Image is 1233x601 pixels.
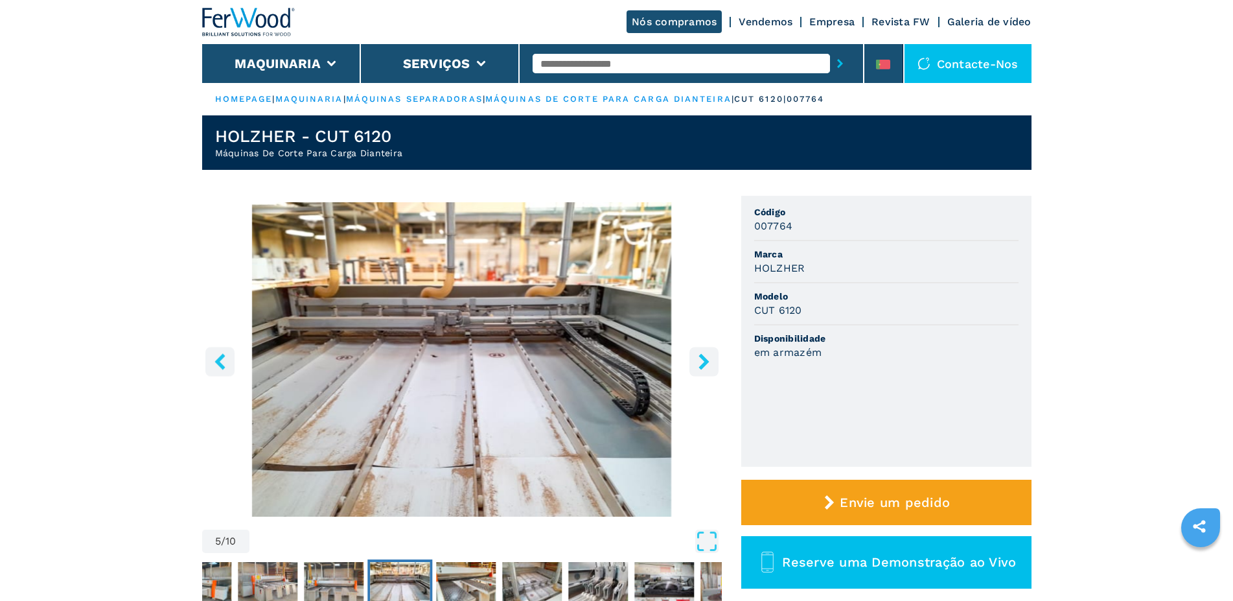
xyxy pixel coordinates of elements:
[215,147,403,159] h2: Máquinas De Corte Para Carga Dianteira
[754,248,1019,261] span: Marca
[741,480,1031,525] button: Envie um pedido
[346,94,483,104] a: máquinas separadoras
[689,347,719,376] button: right-button
[871,16,930,28] a: Revista FW
[754,261,805,276] h3: HOLZHER
[483,94,485,104] span: |
[809,16,855,28] a: Empresa
[917,57,930,70] img: Contacte-nos
[485,94,732,104] a: máquinas de corte para carga dianteira
[272,94,275,104] span: |
[830,49,850,78] button: submit-button
[754,332,1019,345] span: Disponibilidade
[202,202,722,517] div: Go to Slide 5
[754,303,802,318] h3: CUT 6120
[253,530,719,553] button: Open Fullscreen
[627,10,722,33] a: Nós compramos
[343,94,346,104] span: |
[754,345,822,360] h3: em armazém
[1183,510,1216,543] a: sharethis
[754,206,1019,218] span: Código
[1178,543,1223,591] iframe: Chat
[215,126,403,147] h1: HOLZHER - CUT 6120
[275,94,343,104] a: maquinaria
[202,8,295,36] img: Ferwood
[840,495,950,510] span: Envie um pedido
[739,16,792,28] a: Vendemos
[754,218,793,233] h3: 007764
[215,94,273,104] a: HOMEPAGE
[221,536,225,547] span: /
[734,93,787,105] p: cut 6120 |
[202,202,722,517] img: Máquinas De Corte Para Carga Dianteira HOLZHER CUT 6120
[205,347,235,376] button: left-button
[403,56,470,71] button: Serviços
[732,94,734,104] span: |
[787,93,825,105] p: 007764
[905,44,1031,83] div: Contacte-nos
[215,536,221,547] span: 5
[947,16,1031,28] a: Galeria de vídeo
[782,554,1016,570] span: Reserve uma Demonstração ao Vivo
[225,536,236,547] span: 10
[235,56,321,71] button: Maquinaria
[754,290,1019,303] span: Modelo
[741,536,1031,589] button: Reserve uma Demonstração ao Vivo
